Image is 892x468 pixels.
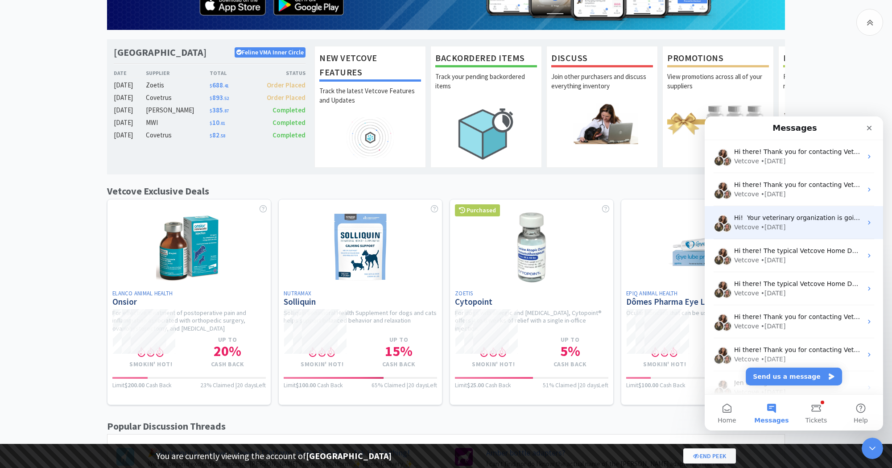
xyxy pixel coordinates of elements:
[210,81,229,89] span: 688
[134,278,178,314] button: Help
[29,32,540,39] span: Hi there! Thank you for contacting Vetcove Support! We’ve received your message and the next avai...
[189,336,266,344] h4: Up to
[778,46,890,167] a: Free SamplesRequest free samples on the newest veterinary products
[9,138,20,149] img: Hannah avatar
[56,139,81,149] div: • [DATE]
[783,51,885,67] h1: Free Samples
[13,263,24,274] img: Shyanne avatar
[189,344,266,358] h1: 20 %
[114,46,206,59] h1: [GEOGRAPHIC_DATA]
[13,98,24,109] img: Shyanne avatar
[17,204,27,215] img: Eden avatar
[29,139,54,149] div: Vetcove
[56,271,81,281] div: • [DATE]
[107,418,226,434] h1: Popular Discussion Threads
[360,360,437,368] h4: Cash Back
[41,251,137,269] button: Send us a message
[189,360,266,368] h4: Cash Back
[532,344,608,358] h1: 5 %
[783,103,885,144] img: hero_samples.png
[114,92,306,103] a: [DATE]Covetrus$893.52Order Placed
[319,86,421,117] p: Track the latest Vetcove Features and Updates
[223,83,229,89] span: . 41
[107,199,271,405] a: Elanco Animal HealthOnsiorFor effective treatment of postoperative pain and inflammation associat...
[273,106,306,114] span: Completed
[50,301,84,307] span: Messages
[114,117,146,128] div: [DATE]
[156,449,392,463] p: You are currently viewing the account of
[703,344,780,358] h1: 20 %
[107,183,209,199] h1: Vetcove Exclusive Deals
[146,130,210,141] div: Covetrus
[146,80,210,91] div: Zoetis
[29,271,54,281] div: Vetcove
[56,73,81,83] div: • [DATE]
[210,131,225,139] span: 82
[17,270,27,281] img: Eden avatar
[455,360,532,368] h4: Smokin' Hot!
[703,360,780,368] h4: Cash Back
[114,105,146,116] div: [DATE]
[546,46,658,167] a: DiscussJoin other purchasers and discuss everything inventory
[284,360,360,368] h4: Smokin' Hot!
[223,95,229,101] span: . 52
[56,106,81,116] div: • [DATE]
[219,133,225,139] span: . 58
[17,171,27,182] img: Eden avatar
[17,105,27,116] img: Eden avatar
[621,199,785,405] a: EPiQ Animal HealthDômes Pharma Eye Lube ProOcular lubricant that can be used on dogs and cats. Sm...
[319,117,421,158] img: hero_feature_roadmap.png
[13,230,24,241] img: Shyanne avatar
[267,93,306,102] span: Order Placed
[56,172,81,182] div: • [DATE]
[29,230,632,237] span: Hi there! Thank you for contacting Vetcove Support! We’ve received your message and the next avai...
[532,360,608,368] h4: Cash Back
[532,336,608,344] h4: Up to
[306,450,392,461] strong: [GEOGRAPHIC_DATA]
[551,72,653,103] p: Join other purchasers and discuss everything inventory
[435,72,537,103] p: Track your pending backordered items
[114,69,146,77] div: Date
[9,105,20,116] img: Hannah avatar
[146,117,210,128] div: MWI
[783,72,885,103] p: Request free samples on the newest veterinary products
[435,103,537,164] img: hero_backorders.png
[101,301,123,307] span: Tickets
[13,65,24,76] img: Shyanne avatar
[114,117,306,128] a: [DATE]MWI$10.01Completed
[667,51,769,67] h1: Promotions
[56,40,81,50] div: • [DATE]
[29,98,322,105] span: Hi! Your veterinary organization is going to love Vetcove. Let us know if you have questions!
[29,40,54,50] div: Vetcove
[29,73,54,83] div: Vetcove
[17,237,27,248] img: Eden avatar
[9,72,20,83] img: Hannah avatar
[112,360,189,368] h4: Smokin' Hot!
[29,197,632,204] span: Hi there! Thank you for contacting Vetcove Support! We’ve received your message and the next avai...
[667,72,769,103] p: View promotions across all of your suppliers
[210,106,229,114] span: 385
[56,205,81,215] div: • [DATE]
[114,80,146,91] div: [DATE]
[223,108,229,114] span: . 87
[89,278,134,314] button: Tickets
[210,93,229,102] span: 893
[210,95,212,101] span: $
[273,118,306,127] span: Completed
[29,263,93,270] span: Jen testing workflow
[551,103,653,144] img: hero_discuss.png
[29,238,54,248] div: Vetcove
[146,92,210,103] div: Covetrus
[29,205,54,215] div: Vetcove
[210,120,212,126] span: $
[626,360,703,368] h4: Smokin' Hot!
[210,133,212,139] span: $
[149,301,163,307] span: Help
[114,105,306,116] a: [DATE][PERSON_NAME]$385.87Completed
[9,171,20,182] img: Hannah avatar
[683,448,736,464] a: End Peek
